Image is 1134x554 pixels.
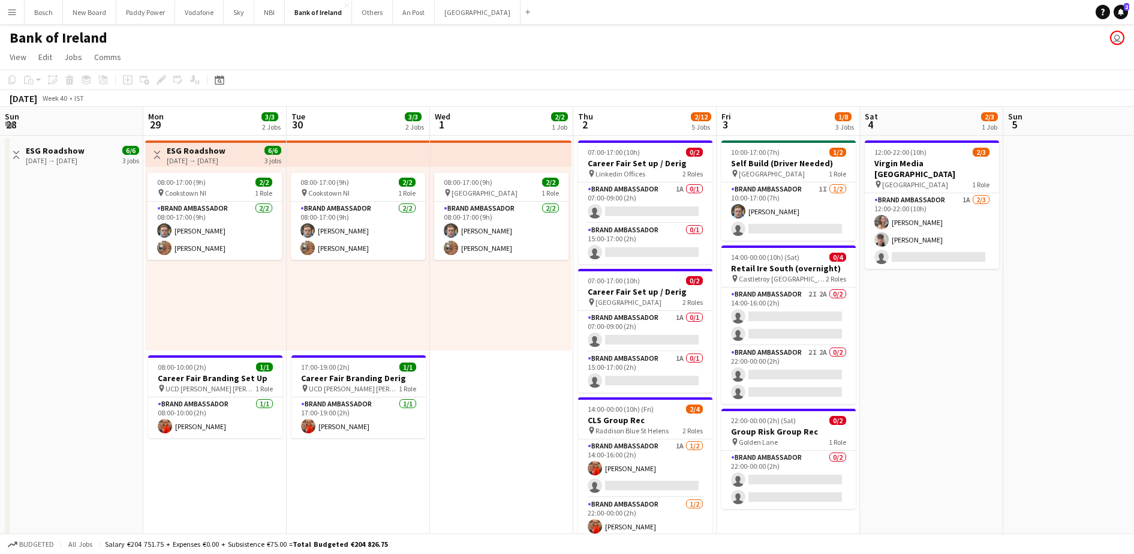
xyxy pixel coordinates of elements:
[721,111,731,122] span: Fri
[148,355,282,438] app-job-card: 08:00-10:00 (2h)1/1Career Fair Branding Set Up UCD [PERSON_NAME] [PERSON_NAME]1 RoleBrand Ambassa...
[5,111,19,122] span: Sun
[393,1,435,24] button: An Post
[94,52,121,62] span: Comms
[291,173,425,260] app-job-card: 08:00-17:00 (9h)2/2 Cookstown NI1 RoleBrand Ambassador2/208:00-17:00 (9h)[PERSON_NAME][PERSON_NAME]
[588,276,640,285] span: 07:00-17:00 (10h)
[1110,31,1124,45] app-user-avatar: Katie Shovlin
[731,148,780,157] span: 10:00-17:00 (7h)
[595,169,645,178] span: Linkedin Offices
[721,409,856,509] div: 22:00-00:00 (2h) (Sat)0/2Group Risk Group Rec Golden Lane1 RoleBrand Ambassador0/222:00-00:00 (2h)
[34,49,57,65] a: Edit
[26,145,85,156] h3: ESG Roadshow
[105,540,388,549] div: Salary €204 751.75 + Expenses €0.00 + Subsistence €75.00 =
[1114,5,1128,19] a: 2
[165,188,206,197] span: Cookstown NI
[116,1,175,24] button: Paddy Power
[829,438,846,447] span: 1 Role
[398,188,416,197] span: 1 Role
[1006,118,1022,131] span: 5
[10,92,37,104] div: [DATE]
[691,112,711,121] span: 2/12
[10,52,26,62] span: View
[64,52,82,62] span: Jobs
[1124,3,1129,11] span: 2
[10,29,107,47] h1: Bank of Ireland
[595,298,661,307] span: [GEOGRAPHIC_DATA]
[686,276,703,285] span: 0/2
[74,94,84,103] div: IST
[25,1,63,24] button: Bosch
[721,451,856,509] app-card-role: Brand Ambassador0/222:00-00:00 (2h)
[452,188,518,197] span: [GEOGRAPHIC_DATA]
[256,363,273,372] span: 1/1
[578,269,712,393] div: 07:00-17:00 (10h)0/2Career Fair Set up / Derig [GEOGRAPHIC_DATA]2 RolesBrand Ambassador1A0/107:00...
[26,156,85,165] div: [DATE] → [DATE]
[405,112,422,121] span: 3/3
[731,253,799,262] span: 14:00-00:00 (10h) (Sat)
[352,1,393,24] button: Others
[291,397,426,438] app-card-role: Brand Ambassador1/117:00-19:00 (2h)[PERSON_NAME]
[972,180,989,189] span: 1 Role
[739,438,778,447] span: Golden Lane
[721,182,856,241] app-card-role: Brand Ambassador1I1/210:00-17:00 (7h)[PERSON_NAME]
[148,373,282,384] h3: Career Fair Branding Set Up
[148,173,282,260] div: 08:00-17:00 (9h)2/2 Cookstown NI1 RoleBrand Ambassador2/208:00-17:00 (9h)[PERSON_NAME][PERSON_NAME]
[682,298,703,307] span: 2 Roles
[158,363,206,372] span: 08:00-10:00 (2h)
[264,146,281,155] span: 6/6
[434,173,568,260] app-job-card: 08:00-17:00 (9h)2/2 [GEOGRAPHIC_DATA]1 RoleBrand Ambassador2/208:00-17:00 (9h)[PERSON_NAME][PERSO...
[291,111,305,122] span: Tue
[167,156,225,165] div: [DATE] → [DATE]
[721,140,856,241] app-job-card: 10:00-17:00 (7h)1/2Self Build (Driver Needed) [GEOGRAPHIC_DATA]1 RoleBrand Ambassador1I1/210:00-1...
[444,178,492,187] span: 08:00-17:00 (9h)
[578,223,712,264] app-card-role: Brand Ambassador0/115:00-17:00 (2h)
[578,111,593,122] span: Thu
[721,245,856,404] div: 14:00-00:00 (10h) (Sat)0/4Retail Ire South (overnight) Castletroy [GEOGRAPHIC_DATA]2 RolesBrand A...
[291,355,426,438] app-job-card: 17:00-19:00 (2h)1/1Career Fair Branding Derig UCD [PERSON_NAME] [PERSON_NAME]1 RoleBrand Ambassad...
[682,169,703,178] span: 2 Roles
[829,148,846,157] span: 1/2
[38,52,52,62] span: Edit
[835,112,852,121] span: 1/8
[721,288,856,346] app-card-role: Brand Ambassador2I2A0/214:00-16:00 (2h)
[542,178,559,187] span: 2/2
[175,1,224,24] button: Vodafone
[973,148,989,157] span: 2/3
[721,263,856,274] h3: Retail Ire South (overnight)
[739,274,826,283] span: Castletroy [GEOGRAPHIC_DATA]
[826,274,846,283] span: 2 Roles
[433,118,450,131] span: 1
[829,169,846,178] span: 1 Role
[224,1,254,24] button: Sky
[255,188,272,197] span: 1 Role
[721,346,856,404] app-card-role: Brand Ambassador2I2A0/222:00-00:00 (2h)
[290,118,305,131] span: 30
[595,426,669,435] span: Raddison Blue St Helens
[835,122,854,131] div: 3 Jobs
[578,439,712,498] app-card-role: Brand Ambassador1A1/214:00-16:00 (2h)[PERSON_NAME]
[301,363,350,372] span: 17:00-19:00 (2h)
[122,155,139,165] div: 3 jobs
[731,416,796,425] span: 22:00-00:00 (2h) (Sat)
[686,148,703,157] span: 0/2
[882,180,948,189] span: [GEOGRAPHIC_DATA]
[435,1,521,24] button: [GEOGRAPHIC_DATA]
[576,118,593,131] span: 2
[157,178,206,187] span: 08:00-17:00 (9h)
[588,148,640,157] span: 07:00-17:00 (10h)
[865,140,999,269] app-job-card: 12:00-22:00 (10h)2/3Virgin Media [GEOGRAPHIC_DATA] [GEOGRAPHIC_DATA]1 RoleBrand Ambassador1A2/312...
[122,146,139,155] span: 6/6
[588,405,654,414] span: 14:00-00:00 (10h) (Fri)
[721,158,856,169] h3: Self Build (Driver Needed)
[166,384,255,393] span: UCD [PERSON_NAME] [PERSON_NAME]
[309,384,399,393] span: UCD [PERSON_NAME] [PERSON_NAME]
[578,158,712,169] h3: Career Fair Set up / Derig
[865,193,999,269] app-card-role: Brand Ambassador1A2/312:00-22:00 (10h)[PERSON_NAME][PERSON_NAME]
[578,352,712,393] app-card-role: Brand Ambassador1A0/115:00-17:00 (2h)
[865,158,999,179] h3: Virgin Media [GEOGRAPHIC_DATA]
